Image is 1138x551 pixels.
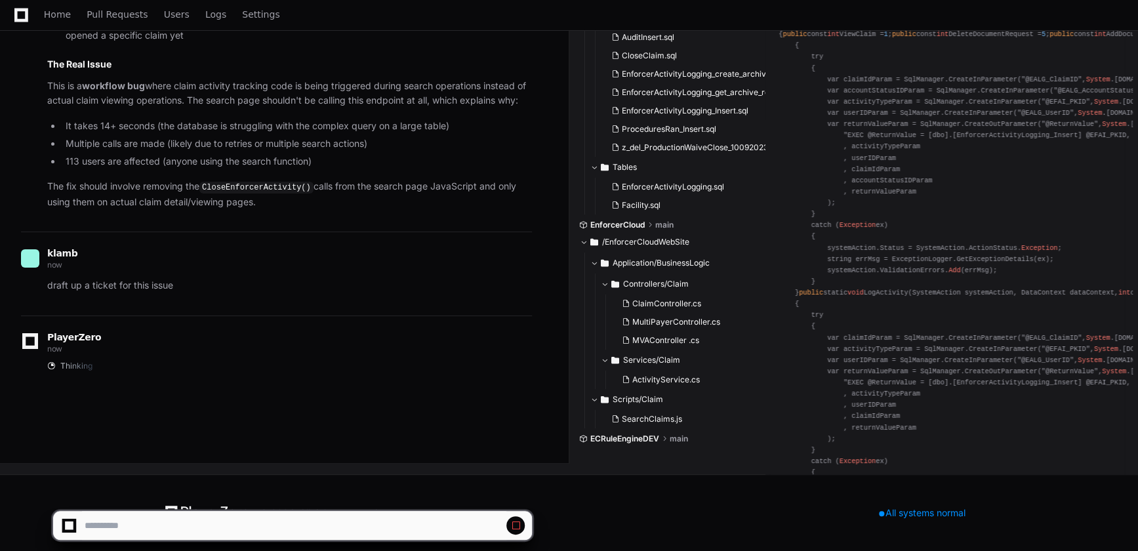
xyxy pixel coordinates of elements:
[884,30,888,38] span: 1
[847,289,864,296] span: void
[590,389,756,410] button: Scripts/Claim
[632,298,701,309] span: ClaimController.cs
[1086,334,1110,342] span: System
[606,102,769,120] button: EnforcerActivityLogging_Insert.sql
[622,200,660,211] span: Facility.sql
[47,344,62,354] span: now
[205,10,226,18] span: Logs
[164,10,190,18] span: Users
[613,162,637,173] span: Tables
[47,179,532,209] p: The fix should involve removing the calls from the search page JavaScript and only using them on ...
[1049,30,1074,38] span: public
[611,276,619,292] svg: Directory
[62,119,532,134] li: It takes 14+ seconds (the database is struggling with the complex query on a large table)
[601,350,756,371] button: Services/Claim
[590,234,598,250] svg: Directory
[622,69,805,79] span: EnforcerActivityLogging_create_archive_rows.sql
[611,352,619,368] svg: Directory
[47,248,77,258] span: klamb
[606,83,769,102] button: EnforcerActivityLogging_get_archive_rows.sql
[606,196,759,214] button: Facility.sql
[617,295,748,313] button: ClaimController.cs
[590,253,756,274] button: Application/BusinessLogic
[47,278,532,293] p: draft up a ticket for this issue
[1102,367,1126,375] span: System
[840,457,876,465] span: Exception
[1042,30,1046,38] span: 5
[623,279,689,289] span: Controllers/Claim
[606,410,748,428] button: SearchClaims.js
[601,392,609,407] svg: Directory
[601,274,756,295] button: Controllers/Claim
[1094,30,1106,38] span: int
[1118,289,1130,296] span: int
[47,79,532,109] p: This is a where claim activity tracking code is being triggered during search operations instead ...
[606,178,759,196] button: EnforcerActivityLogging.sql
[622,32,674,43] span: AuditInsert.sql
[606,120,769,138] button: ProceduresRan_Insert.sql
[617,313,748,331] button: MultiPayerController.cs
[622,124,716,134] span: ProceduresRan_Insert.sql
[1094,345,1118,353] span: System
[613,258,710,268] span: Application/BusinessLogic
[47,58,532,71] h2: The Real Issue
[622,414,682,424] span: SearchClaims.js
[44,10,71,18] span: Home
[601,255,609,271] svg: Directory
[47,260,62,270] span: now
[590,434,659,444] span: ECRuleEngineDEV
[632,335,699,346] span: MVAController .cs
[799,289,823,296] span: public
[601,159,609,175] svg: Directory
[937,30,948,38] span: int
[60,361,92,371] span: Thinking
[606,47,769,65] button: CloseClaim.sql
[606,65,769,83] button: EnforcerActivityLogging_create_archive_rows.sql
[602,237,689,247] span: /EnforcerCloudWebSite
[242,10,279,18] span: Settings
[827,30,839,38] span: int
[1094,98,1118,106] span: System
[622,182,724,192] span: EnforcerActivityLogging.sql
[1078,109,1102,117] span: System
[632,317,720,327] span: MultiPayerController.cs
[783,30,807,38] span: public
[632,375,700,385] span: ActivityService.cs
[622,106,748,116] span: EnforcerActivityLogging_Insert.sql
[47,333,101,341] span: PlayerZero
[613,394,663,405] span: Scripts/Claim
[1102,120,1126,128] span: System
[1086,75,1110,83] span: System
[606,28,769,47] button: AuditInsert.sql
[82,80,145,91] strong: workflow bug
[590,220,645,230] span: EnforcerCloud
[670,434,688,444] span: main
[62,136,532,152] li: Multiple calls are made (likely due to retries or multiple search actions)
[87,10,148,18] span: Pull Requests
[199,182,314,194] code: CloseEnforcerActivity()
[1021,244,1057,252] span: Exception
[606,138,769,157] button: z_del_ProductionWaiveClose_10092023.sql
[62,154,532,169] li: 113 users are affected (anyone using the search function)
[948,266,960,274] span: Add
[622,142,781,153] span: z_del_ProductionWaiveClose_10092023.sql
[622,87,792,98] span: EnforcerActivityLogging_get_archive_rows.sql
[623,355,680,365] span: Services/Claim
[617,371,748,389] button: ActivityService.cs
[892,30,916,38] span: public
[655,220,674,230] span: main
[840,221,876,229] span: Exception
[617,331,748,350] button: MVAController .cs
[1078,356,1102,364] span: System
[580,232,756,253] button: /EnforcerCloudWebSite
[622,51,677,61] span: CloseClaim.sql
[590,157,767,178] button: Tables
